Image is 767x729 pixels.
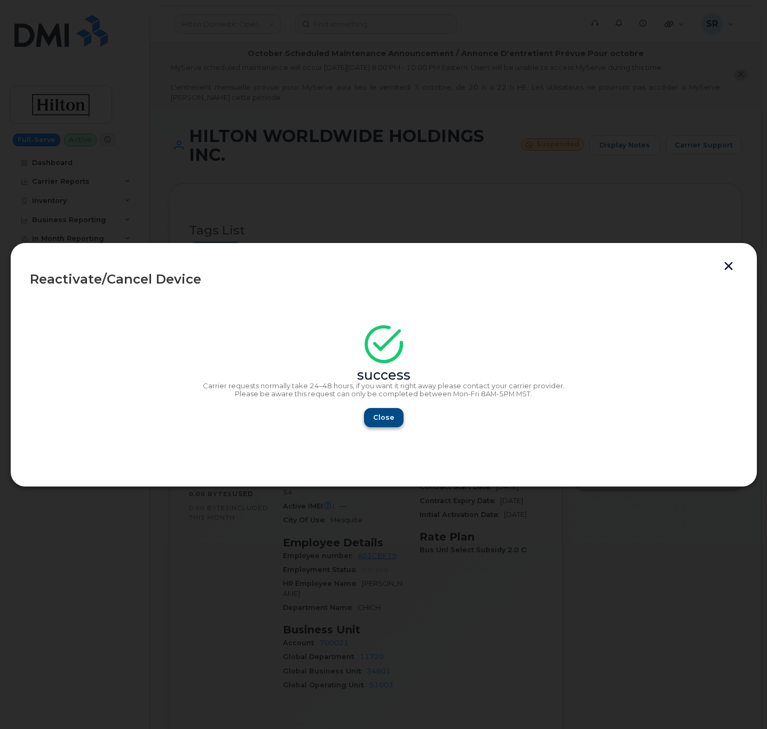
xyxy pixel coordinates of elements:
div: Reactivate/Cancel Device [30,273,738,286]
iframe: Messenger Launcher [721,683,759,721]
span: Close [373,412,394,422]
div: success [30,371,738,380]
button: Close [364,408,404,427]
p: Please be aware this request can only be completed between Mon-Fri 8AM-5PM MST. [30,390,738,398]
p: Carrier requests normally take 24–48 hours, if you want it right away please contact your carrier... [30,382,738,390]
